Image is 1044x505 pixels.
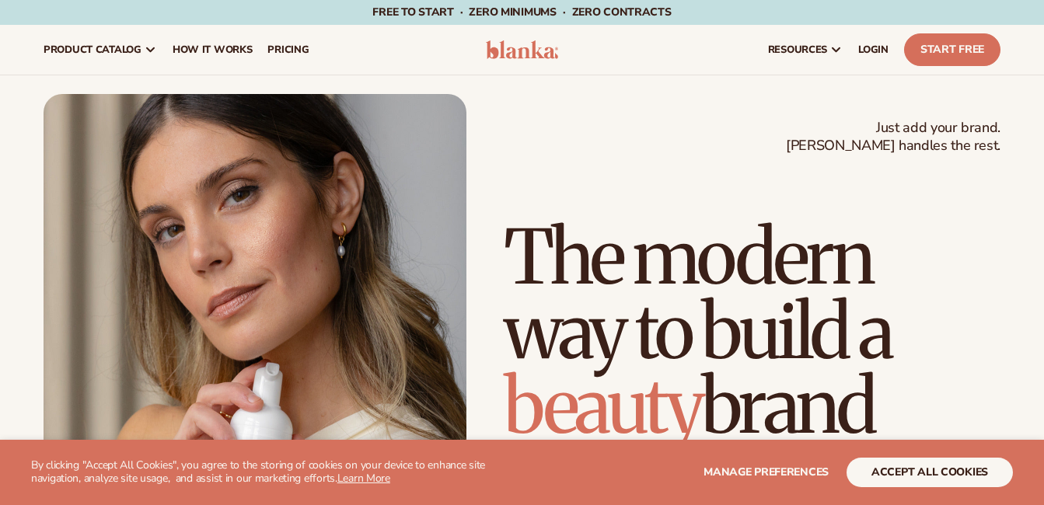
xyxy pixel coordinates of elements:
[44,44,141,56] span: product catalog
[486,40,559,59] img: logo
[267,44,309,56] span: pricing
[165,25,260,75] a: How It Works
[850,25,896,75] a: LOGIN
[904,33,1000,66] a: Start Free
[372,5,671,19] span: Free to start · ZERO minimums · ZERO contracts
[173,44,253,56] span: How It Works
[704,465,829,479] span: Manage preferences
[760,25,850,75] a: resources
[36,25,165,75] a: product catalog
[337,471,390,486] a: Learn More
[786,119,1000,155] span: Just add your brand. [PERSON_NAME] handles the rest.
[704,458,829,487] button: Manage preferences
[504,360,701,453] span: beauty
[31,459,513,486] p: By clicking "Accept All Cookies", you agree to the storing of cookies on your device to enhance s...
[858,44,889,56] span: LOGIN
[847,458,1013,487] button: accept all cookies
[260,25,316,75] a: pricing
[504,220,1000,444] h1: The modern way to build a brand
[768,44,827,56] span: resources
